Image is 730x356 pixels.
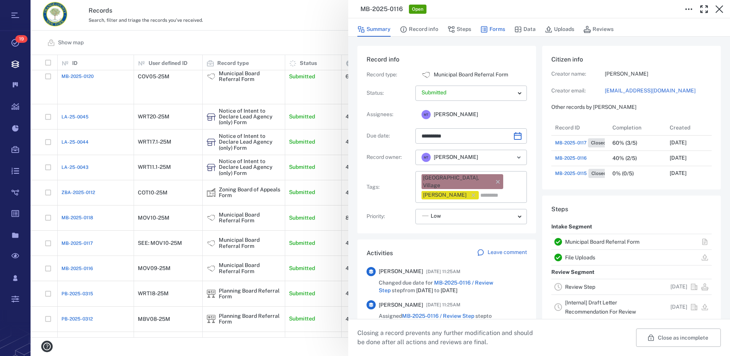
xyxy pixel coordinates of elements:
p: Record owner : [367,154,412,161]
p: Assignees : [367,111,412,118]
button: Forms [480,22,505,37]
p: Record type : [367,71,412,79]
h6: Citizen info [551,55,712,64]
button: Close as incomplete [636,328,721,347]
h6: Record info [367,55,527,64]
span: [PERSON_NAME] [379,301,423,309]
button: Data [514,22,536,37]
span: [DATE] [416,287,433,293]
div: Created [666,120,723,135]
p: Municipal Board Referral Form [434,71,508,79]
button: Toggle to Edit Boxes [681,2,696,17]
a: Leave comment [477,249,527,258]
a: MB-2025-0116 / Review Step [379,280,493,293]
span: [DATE] 11:25AM [426,300,460,309]
p: Creator email: [551,87,605,95]
p: [DATE] [670,283,687,291]
div: Completion [612,117,641,138]
span: MB-2025-0115 [555,170,587,177]
p: Review Segment [551,265,594,279]
span: Low [431,212,441,220]
span: Changed due date for step from to [379,279,527,294]
span: [DATE] [441,287,457,293]
p: [DATE] [670,154,686,162]
button: Summary [357,22,391,37]
span: 19 [15,35,27,43]
span: Closed [590,170,608,177]
button: Reviews [583,22,614,37]
p: [DATE] [670,303,687,311]
p: Other records by [PERSON_NAME] [551,104,712,111]
p: Tags : [367,183,412,191]
div: Record infoRecord type:icon Municipal Board Referral FormMunicipal Board Referral FormStatus:Assi... [357,46,536,239]
button: Choose date, selected date is Sep 20, 2025 [510,128,525,144]
div: 60% (3/5) [612,140,637,146]
a: File Uploads [565,254,595,261]
div: M T [422,153,431,162]
a: [Internal] Draft Letter Recommendation For Review [565,299,636,315]
p: Priority : [367,213,412,220]
div: Completion [609,120,666,135]
button: Record info [400,22,438,37]
p: Creator name: [551,70,605,78]
div: Record ID [551,120,609,135]
a: MB-2025-0115Closed [555,169,609,178]
div: M T [422,110,431,119]
h6: Activities [367,249,393,258]
span: Open [410,6,425,13]
p: Closing a record prevents any further modification and should be done after all actions and revie... [357,328,539,347]
div: [GEOGRAPHIC_DATA], Village [423,174,491,189]
span: [PERSON_NAME] [434,154,478,161]
a: [EMAIL_ADDRESS][DOMAIN_NAME] [605,87,712,95]
div: Municipal Board Referral Form [422,70,431,79]
p: [PERSON_NAME] [605,70,712,78]
div: StepsIntake SegmentMunicipal Board Referral FormFile UploadsReview SegmentReview Step[DATE][Inter... [542,196,721,351]
a: MB-2025-0116 [555,155,587,162]
span: MB-2025-0117 [555,139,586,146]
img: icon Municipal Board Referral Form [422,70,431,79]
p: [DATE] [670,170,686,177]
span: [PERSON_NAME] [379,268,423,275]
h6: Steps [551,205,712,214]
a: Municipal Board Referral Form [565,239,640,245]
p: Intake Segment [551,220,592,234]
span: Closed [589,140,607,146]
button: Open [514,152,524,163]
div: 0% (0/5) [612,171,634,176]
span: Help [17,5,33,12]
div: Created [670,117,690,138]
span: [DATE] 11:25AM [426,267,460,276]
p: Status : [367,89,412,97]
p: Due date : [367,132,412,140]
button: Uploads [545,22,574,37]
a: Review Step [565,284,595,290]
a: MB-2025-0116 / Review Step [402,313,474,319]
p: Leave comment [488,249,527,256]
h3: MB-2025-0116 [360,5,403,14]
p: Submitted [422,89,515,97]
button: Close [712,2,727,17]
div: 40% (2/5) [612,155,637,161]
a: MB-2025-0117Closed [555,138,609,147]
div: Citizen infoCreator name:[PERSON_NAME]Creator email:[EMAIL_ADDRESS][DOMAIN_NAME]Other records by ... [542,46,721,196]
div: [PERSON_NAME] [423,191,467,199]
button: Toggle Fullscreen [696,2,712,17]
button: Steps [447,22,471,37]
p: [DATE] [670,139,686,147]
span: Assigned step to [379,312,492,320]
div: Record ID [555,117,580,138]
span: [PERSON_NAME] [434,111,478,118]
